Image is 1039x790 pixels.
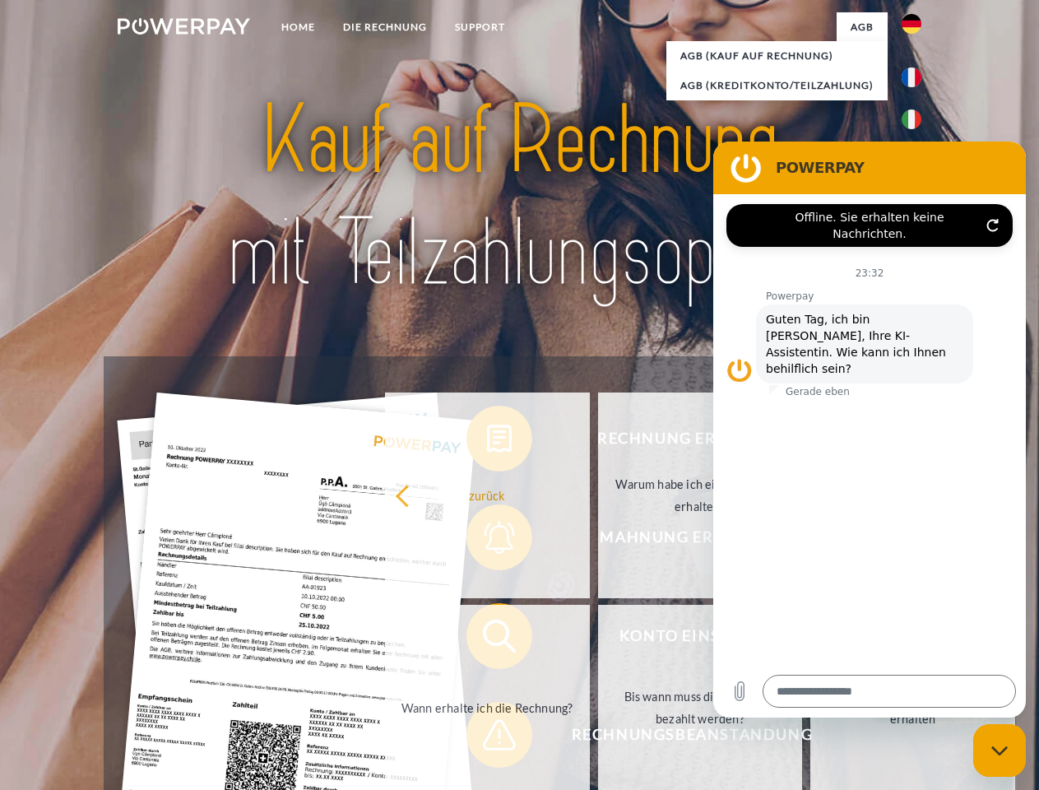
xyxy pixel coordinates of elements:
[157,79,882,315] img: title-powerpay_de.svg
[441,12,519,42] a: SUPPORT
[608,685,793,730] div: Bis wann muss die Rechnung bezahlt werden?
[973,724,1026,777] iframe: Schaltfläche zum Öffnen des Messaging-Fensters; Konversation läuft
[395,696,580,718] div: Wann erhalte ich die Rechnung?
[395,484,580,506] div: zurück
[608,473,793,518] div: Warum habe ich eine Rechnung erhalten?
[713,142,1026,718] iframe: Messaging-Fenster
[329,12,441,42] a: DIE RECHNUNG
[666,41,888,71] a: AGB (Kauf auf Rechnung)
[902,109,921,129] img: it
[267,12,329,42] a: Home
[118,18,250,35] img: logo-powerpay-white.svg
[902,14,921,34] img: de
[837,12,888,42] a: agb
[902,67,921,87] img: fr
[666,71,888,100] a: AGB (Kreditkonto/Teilzahlung)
